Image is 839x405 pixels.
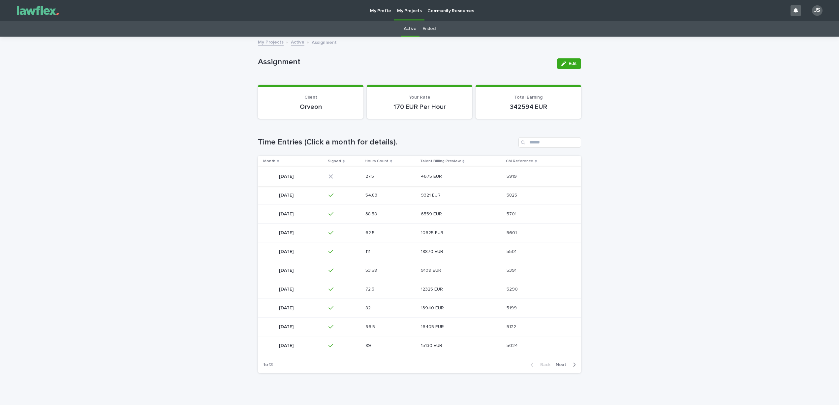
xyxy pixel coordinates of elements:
p: 5199 [507,304,518,311]
p: 62.5 [365,229,376,236]
tr: [DATE][DATE] 27.527.5 4675 EUR4675 EUR 59195919 [258,167,581,186]
p: 5391 [507,266,518,273]
tr: [DATE][DATE] 8282 13940 EUR13940 EUR 51995199 [258,298,581,317]
p: [DATE] [279,285,295,292]
p: Talent Billing Preview [420,158,461,165]
div: JS [812,5,823,16]
button: Edit [557,58,581,69]
p: 38.58 [365,210,378,217]
p: [DATE] [279,304,295,311]
tr: [DATE][DATE] 38.5838.58 6559 EUR6559 EUR 57015701 [258,204,581,223]
p: [DATE] [279,323,295,330]
p: 5919 [507,172,518,179]
span: Edit [569,61,577,66]
p: 5501 [507,248,518,255]
button: Back [525,362,553,368]
img: Gnvw4qrBSHOAfo8VMhG6 [13,4,63,17]
span: Back [536,362,550,367]
tr: [DATE][DATE] 72.572.5 12325 EUR12325 EUR 52905290 [258,280,581,298]
button: Next [553,362,581,368]
p: [DATE] [279,266,295,273]
span: Your Rate [409,95,430,100]
p: [DATE] [279,342,295,349]
p: 9109 EUR [421,266,443,273]
p: 5825 [507,191,518,198]
p: 18870 EUR [421,248,445,255]
p: [DATE] [279,229,295,236]
p: Signed [328,158,341,165]
a: My Projects [258,38,284,46]
p: 89 [365,342,372,349]
span: Total Earning [514,95,543,100]
p: 82 [365,304,372,311]
tr: [DATE][DATE] 8989 15130 EUR15130 EUR 50245024 [258,336,581,355]
p: Assignment [258,57,552,67]
p: 342594 EUR [483,103,573,111]
tr: [DATE][DATE] 53.5853.58 9109 EUR9109 EUR 53915391 [258,261,581,280]
p: 6559 EUR [421,210,443,217]
p: [DATE] [279,191,295,198]
tr: [DATE][DATE] 54.8354.83 9321 EUR9321 EUR 58255825 [258,186,581,204]
p: 54.83 [365,191,379,198]
p: 5601 [507,229,518,236]
p: 53.58 [365,266,378,273]
p: 12325 EUR [421,285,444,292]
input: Search [518,137,581,148]
p: 5701 [507,210,518,217]
span: Client [304,95,317,100]
h1: Time Entries (Click a month for details). [258,138,516,147]
p: Orveon [266,103,356,111]
p: 16405 EUR [421,323,445,330]
p: 96.5 [365,323,376,330]
p: 111 [365,248,372,255]
p: [DATE] [279,210,295,217]
p: 9321 EUR [421,191,442,198]
p: 27.5 [365,172,375,179]
p: 5122 [507,323,517,330]
p: 4675 EUR [421,172,443,179]
p: 13940 EUR [421,304,445,311]
a: Ended [422,21,435,37]
p: 5290 [507,285,519,292]
p: [DATE] [279,172,295,179]
a: Active [404,21,417,37]
p: Month [263,158,275,165]
tr: [DATE][DATE] 96.596.5 16405 EUR16405 EUR 51225122 [258,317,581,336]
p: [DATE] [279,248,295,255]
span: Next [556,362,570,367]
p: 10625 EUR [421,229,445,236]
p: 15130 EUR [421,342,444,349]
p: Hours Count [365,158,388,165]
p: Assignment [312,38,337,46]
tr: [DATE][DATE] 111111 18870 EUR18870 EUR 55015501 [258,242,581,261]
a: Active [291,38,304,46]
p: 72.5 [365,285,376,292]
p: 5024 [507,342,519,349]
p: 1 of 3 [258,357,278,373]
p: 170 EUR Per Hour [375,103,464,111]
tr: [DATE][DATE] 62.562.5 10625 EUR10625 EUR 56015601 [258,223,581,242]
p: CM Reference [506,158,533,165]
